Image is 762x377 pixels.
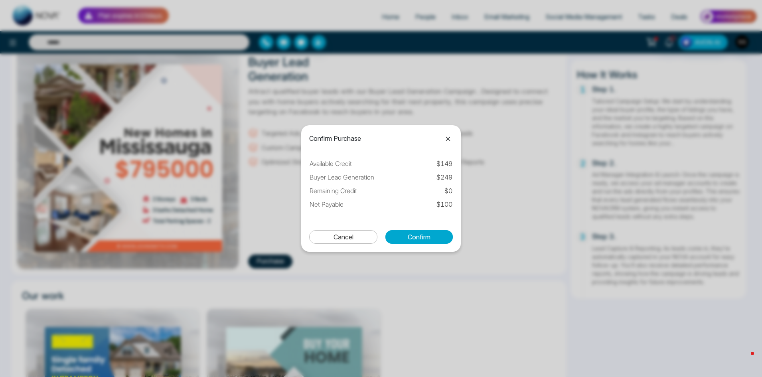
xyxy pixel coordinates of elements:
td: Remaining Credit [309,186,424,196]
td: $ 149 [424,158,453,169]
iframe: Intercom live chat [735,350,754,369]
td: $ 0 [424,186,453,196]
td: Buyer Lead Generation [309,172,424,182]
button: Cancel [309,230,377,244]
button: Confirm [385,230,453,244]
td: Net Payable [309,199,424,209]
p: Confirm Purchase [309,134,361,143]
td: $ 100 [424,199,453,209]
td: Available Credit [309,158,424,169]
td: $ 249 [424,172,453,182]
